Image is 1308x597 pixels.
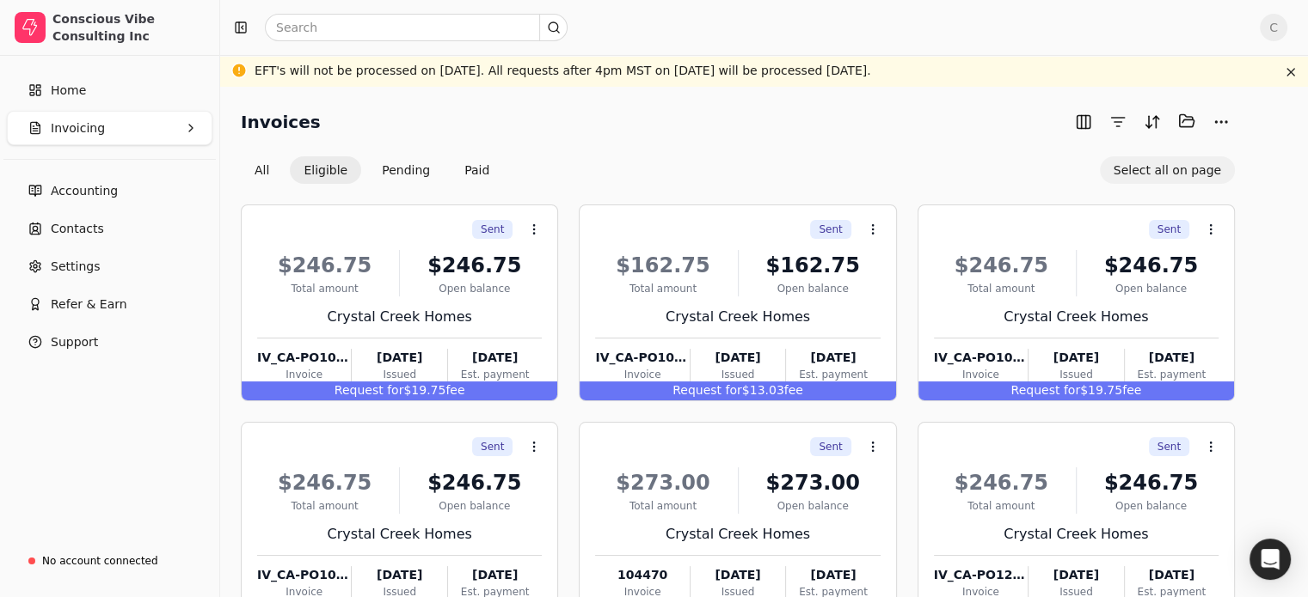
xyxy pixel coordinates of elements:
span: Invoicing [51,119,105,137]
span: Sent [481,439,504,454]
div: $246.75 [257,250,392,281]
div: [DATE] [1029,349,1123,367]
span: Sent [819,222,842,237]
div: $246.75 [934,467,1069,498]
div: [DATE] [786,349,880,367]
div: Total amount [934,498,1069,514]
div: [DATE] [1125,349,1219,367]
span: Sent [1158,222,1181,237]
div: Crystal Creek Homes [934,524,1219,545]
div: 104470 [595,566,689,584]
div: IV_CA-PO109079_20250820014550178 [595,349,689,367]
div: Est. payment [448,367,542,382]
div: Open balance [407,498,542,514]
div: IV_CA-PO108503_20250821214755550 [934,349,1028,367]
div: $273.00 [595,467,730,498]
span: Sent [1158,439,1181,454]
div: Open balance [746,281,881,296]
span: fee [445,383,464,397]
div: IV_CA-PO120258_20250822130608128 [934,566,1028,584]
div: $19.75 [918,381,1234,400]
div: Invoice [257,367,351,382]
div: EFT's will not be processed on [DATE]. All requests after 4pm MST on [DATE] will be processed [DA... [255,62,871,80]
div: $162.75 [746,250,881,281]
div: Invoice [934,367,1028,382]
div: Est. payment [1125,367,1219,382]
span: Request for [335,383,404,397]
div: $246.75 [407,250,542,281]
div: Conscious Vibe Consulting Inc [52,10,205,45]
div: [DATE] [448,349,542,367]
span: Request for [1010,383,1080,397]
button: Refer & Earn [7,287,212,321]
span: Request for [672,383,742,397]
div: Crystal Creek Homes [257,524,542,545]
button: Support [7,325,212,359]
div: [DATE] [1029,566,1123,584]
div: IV_CA-PO109078_20250820014548151 [257,566,351,584]
div: [DATE] [786,566,880,584]
span: Settings [51,258,100,276]
a: Contacts [7,211,212,246]
div: $13.03 [580,381,895,400]
button: Batch (0) [1173,107,1201,135]
div: Invoice filter options [241,156,503,184]
div: [DATE] [691,566,785,584]
div: Total amount [257,281,392,296]
div: Open balance [746,498,881,514]
div: IV_CA-PO106360_20250820023403488 [257,349,351,367]
button: Eligible [290,156,361,184]
div: Invoice [595,367,689,382]
div: Crystal Creek Homes [595,524,880,545]
span: Contacts [51,220,104,238]
div: Crystal Creek Homes [257,307,542,327]
div: Issued [691,367,785,382]
div: Total amount [595,498,730,514]
div: $246.75 [407,467,542,498]
button: Paid [451,156,503,184]
div: $19.75 [242,381,557,400]
div: [DATE] [691,349,785,367]
div: $246.75 [1084,467,1219,498]
div: Open Intercom Messenger [1250,539,1291,580]
button: Select all on page [1100,156,1235,184]
a: Accounting [7,174,212,208]
button: Pending [368,156,444,184]
a: Settings [7,249,212,283]
button: More [1207,108,1235,136]
div: Open balance [407,281,542,296]
button: Invoicing [7,111,212,145]
h2: Invoices [241,108,321,136]
button: All [241,156,283,184]
span: fee [784,383,803,397]
span: Home [51,82,86,100]
span: fee [1122,383,1141,397]
div: Total amount [934,281,1069,296]
span: Accounting [51,182,118,200]
div: Total amount [595,281,730,296]
span: Support [51,333,98,351]
div: [DATE] [352,349,446,367]
div: Issued [352,367,446,382]
input: Search [265,14,568,41]
div: $246.75 [1084,250,1219,281]
div: Total amount [257,498,392,514]
div: $246.75 [257,467,392,498]
button: Sort [1139,108,1166,136]
div: Est. payment [786,367,880,382]
a: Home [7,73,212,107]
span: Refer & Earn [51,295,127,314]
div: Open balance [1084,281,1219,296]
div: Crystal Creek Homes [934,307,1219,327]
div: No account connected [42,553,158,569]
div: $162.75 [595,250,730,281]
span: Sent [819,439,842,454]
div: $273.00 [746,467,881,498]
div: [DATE] [448,566,542,584]
div: [DATE] [352,566,446,584]
div: Open balance [1084,498,1219,514]
div: Crystal Creek Homes [595,307,880,327]
button: C [1260,14,1287,41]
a: No account connected [7,545,212,576]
